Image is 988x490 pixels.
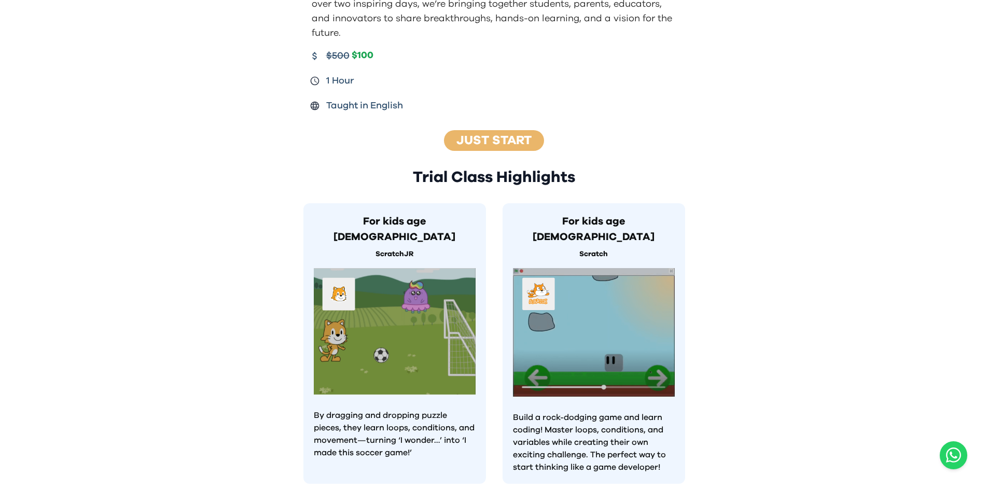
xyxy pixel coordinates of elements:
img: Kids learning to code [513,268,675,397]
span: $500 [326,49,350,63]
a: Just Start [456,134,532,147]
h2: Trial Class Highlights [303,168,685,187]
span: $100 [352,50,373,62]
button: Open WhatsApp chat [940,441,967,469]
button: Just Start [441,130,547,151]
h3: For kids age [DEMOGRAPHIC_DATA] [513,214,675,245]
span: 1 Hour [326,74,354,88]
a: Chat with us on WhatsApp [940,441,967,469]
img: Kids learning to code [314,268,476,395]
p: By dragging and dropping puzzle pieces, they learn loops, conditions, and movement—turning ‘I won... [314,409,476,459]
p: ScratchJR [314,249,476,260]
p: Scratch [513,249,675,260]
p: Build a rock-dodging game and learn coding! Master loops, conditions, and variables while creatin... [513,411,675,473]
span: Taught in English [326,99,403,113]
h3: For kids age [DEMOGRAPHIC_DATA] [314,214,476,245]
